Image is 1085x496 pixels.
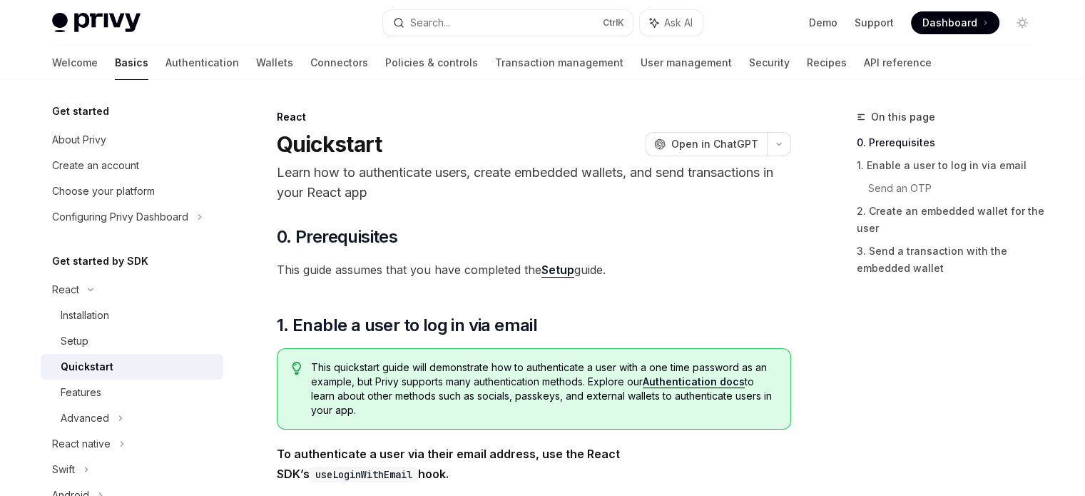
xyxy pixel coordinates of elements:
img: light logo [52,13,141,33]
div: Configuring Privy Dashboard [52,208,188,226]
div: Features [61,384,101,401]
a: User management [641,46,732,80]
svg: Tip [292,362,302,375]
div: Choose your platform [52,183,155,200]
span: On this page [871,108,935,126]
span: Ctrl K [603,17,624,29]
a: Recipes [807,46,847,80]
a: Welcome [52,46,98,80]
a: Quickstart [41,354,223,380]
div: Create an account [52,157,139,174]
a: Authentication [165,46,239,80]
div: Advanced [61,410,109,427]
a: Dashboard [911,11,999,34]
a: Choose your platform [41,178,223,204]
a: API reference [864,46,932,80]
a: 3. Send a transaction with the embedded wallet [857,240,1045,280]
h1: Quickstart [277,131,382,157]
div: Quickstart [61,358,113,375]
div: About Privy [52,131,106,148]
button: Toggle dark mode [1011,11,1034,34]
a: Send an OTP [868,177,1045,200]
a: Connectors [310,46,368,80]
a: Policies & controls [385,46,478,80]
a: Support [855,16,894,30]
button: Ask AI [640,10,703,36]
h5: Get started [52,103,109,120]
button: Search...CtrlK [383,10,633,36]
p: Learn how to authenticate users, create embedded wallets, and send transactions in your React app [277,163,791,203]
a: Authentication docs [643,375,745,388]
span: 0. Prerequisites [277,226,397,248]
div: React [52,281,79,298]
code: useLoginWithEmail [310,467,418,482]
a: Basics [115,46,148,80]
div: React [277,110,791,124]
span: This guide assumes that you have completed the guide. [277,260,791,280]
a: Transaction management [495,46,623,80]
div: Swift [52,461,75,478]
a: Installation [41,303,223,328]
span: 1. Enable a user to log in via email [277,314,537,337]
a: 2. Create an embedded wallet for the user [857,200,1045,240]
div: React native [52,435,111,452]
a: Setup [41,328,223,354]
a: Security [749,46,790,80]
button: Open in ChatGPT [645,132,767,156]
a: Setup [541,263,574,278]
a: Demo [809,16,837,30]
h5: Get started by SDK [52,253,148,270]
span: This quickstart guide will demonstrate how to authenticate a user with a one time password as an ... [311,360,775,417]
strong: To authenticate a user via their email address, use the React SDK’s hook. [277,447,620,481]
a: Wallets [256,46,293,80]
span: Open in ChatGPT [671,137,758,151]
span: Dashboard [922,16,977,30]
span: Ask AI [664,16,693,30]
div: Installation [61,307,109,324]
a: 1. Enable a user to log in via email [857,154,1045,177]
a: Create an account [41,153,223,178]
div: Search... [410,14,450,31]
a: Features [41,380,223,405]
div: Setup [61,333,88,350]
a: About Privy [41,127,223,153]
a: 0. Prerequisites [857,131,1045,154]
